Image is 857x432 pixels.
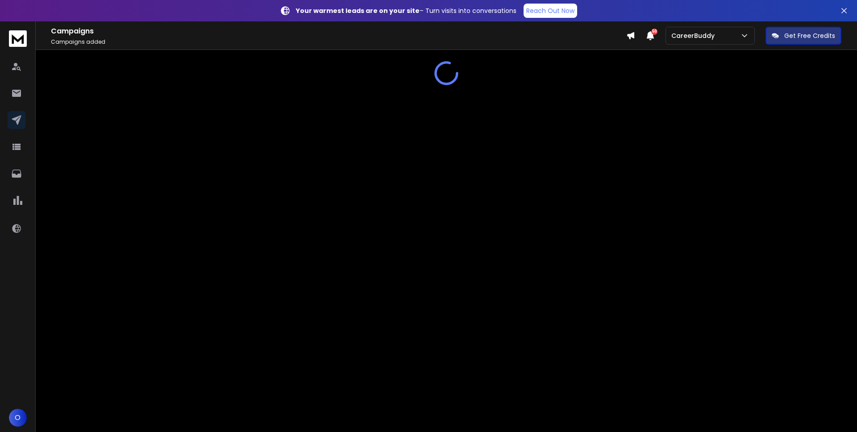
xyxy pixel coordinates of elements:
p: CareerBuddy [671,31,718,40]
p: Reach Out Now [526,6,574,15]
h1: Campaigns [51,26,626,37]
img: logo [9,30,27,47]
p: Get Free Credits [784,31,835,40]
p: – Turn visits into conversations [296,6,516,15]
button: Get Free Credits [765,27,841,45]
button: O [9,409,27,427]
p: Campaigns added [51,38,626,46]
strong: Your warmest leads are on your site [296,6,420,15]
a: Reach Out Now [524,4,577,18]
span: 50 [651,29,657,35]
